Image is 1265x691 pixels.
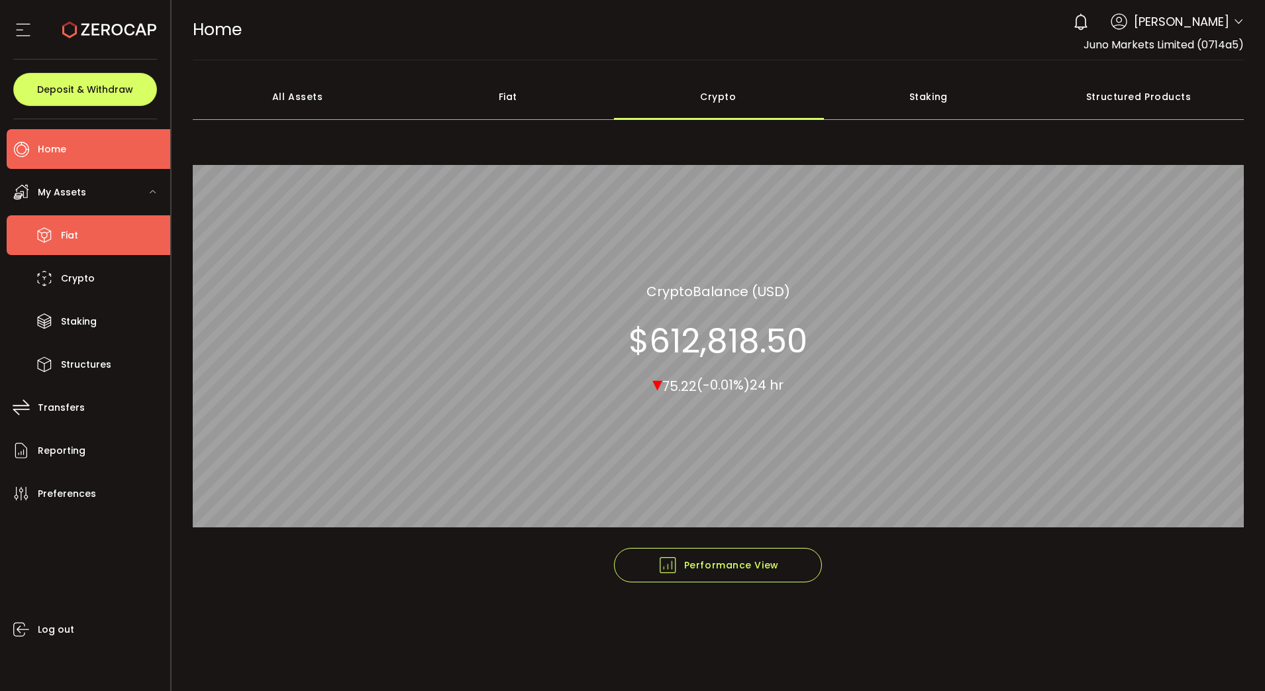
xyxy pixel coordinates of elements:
section: $612,818.50 [629,321,807,360]
button: Deposit & Withdraw [13,73,157,106]
span: [PERSON_NAME] [1134,13,1229,30]
section: Balance (USD) [646,281,790,301]
div: All Assets [193,74,403,120]
span: My Assets [38,183,86,202]
span: Crypto [61,269,95,288]
div: Staking [823,74,1034,120]
span: Home [193,18,242,41]
span: Performance View [658,555,779,575]
span: Deposit & Withdraw [37,85,133,94]
iframe: Chat Widget [1199,627,1265,691]
span: ▾ [652,369,662,398]
div: Crypto [613,74,824,120]
button: Performance View [614,548,822,582]
span: Transfers [38,398,85,417]
span: Juno Markets Limited (0714a5) [1084,37,1244,52]
span: (-0.01%) [697,376,750,394]
span: Preferences [38,484,96,504]
span: Home [38,140,66,159]
span: Crypto [646,281,693,301]
span: Reporting [38,441,85,460]
span: Fiat [61,226,78,245]
span: 75.22 [662,376,697,395]
span: 24 hr [750,376,784,394]
span: Structures [61,355,111,374]
span: Log out [38,620,74,639]
span: Staking [61,312,97,331]
div: Structured Products [1034,74,1244,120]
div: Fiat [403,74,613,120]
